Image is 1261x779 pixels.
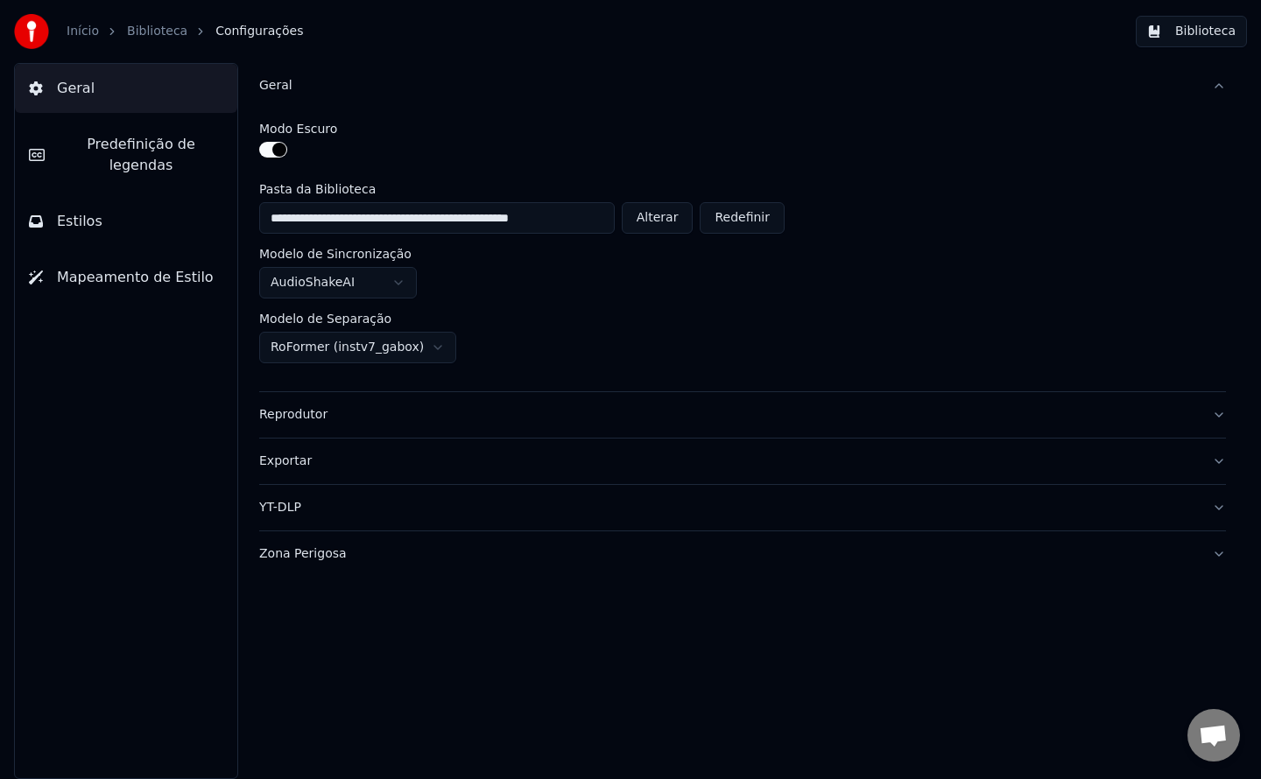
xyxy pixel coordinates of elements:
button: Zona Perigosa [259,531,1226,577]
button: Alterar [622,202,694,234]
label: Pasta da Biblioteca [259,183,785,195]
span: Configurações [215,23,303,40]
button: Biblioteca [1136,16,1247,47]
div: Zona Perigosa [259,545,1198,563]
div: YT-DLP [259,499,1198,516]
button: Geral [15,64,237,113]
button: Reprodutor [259,392,1226,438]
div: Exportar [259,453,1198,470]
label: Modelo de Sincronização [259,248,412,260]
button: Redefinir [700,202,785,234]
label: Modelo de Separação [259,312,391,325]
button: YT-DLP [259,485,1226,530]
button: Predefinição de legendas [15,120,237,190]
div: Geral [259,77,1198,95]
div: Geral [259,109,1226,391]
button: Geral [259,63,1226,109]
a: Início [67,23,99,40]
nav: breadcrumb [67,23,303,40]
div: Reprodutor [259,406,1198,424]
button: Estilos [15,197,237,246]
a: Biblioteca [127,23,187,40]
button: Exportar [259,439,1226,484]
span: Estilos [57,211,102,232]
button: Mapeamento de Estilo [15,253,237,302]
span: Mapeamento de Estilo [57,267,214,288]
img: youka [14,14,49,49]
label: Modo Escuro [259,123,337,135]
span: Predefinição de legendas [59,134,223,176]
span: Geral [57,78,95,99]
a: Open chat [1187,709,1240,761]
